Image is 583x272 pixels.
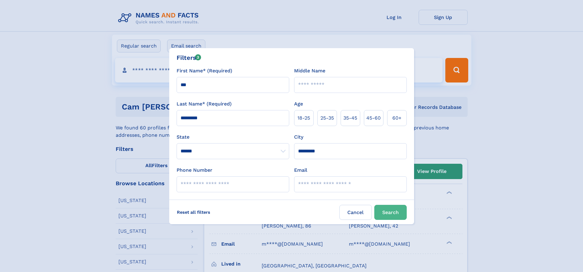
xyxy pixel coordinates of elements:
[177,53,201,62] div: Filters
[294,167,307,174] label: Email
[343,114,357,122] span: 35‑45
[374,205,407,220] button: Search
[294,100,303,108] label: Age
[297,114,310,122] span: 18‑25
[294,133,303,141] label: City
[177,167,212,174] label: Phone Number
[173,205,214,220] label: Reset all filters
[320,114,334,122] span: 25‑35
[177,67,232,75] label: First Name* (Required)
[177,133,289,141] label: State
[366,114,381,122] span: 45‑60
[392,114,402,122] span: 60+
[177,100,232,108] label: Last Name* (Required)
[294,67,325,75] label: Middle Name
[339,205,372,220] label: Cancel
